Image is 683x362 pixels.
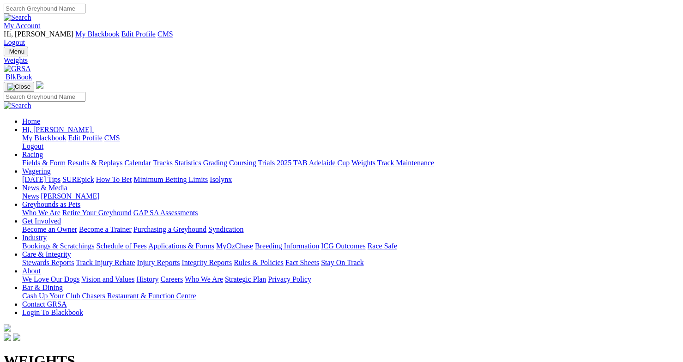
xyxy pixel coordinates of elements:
[22,275,79,283] a: We Love Our Dogs
[22,117,40,125] a: Home
[367,242,397,250] a: Race Safe
[22,308,83,316] a: Login To Blackbook
[160,275,183,283] a: Careers
[67,159,122,167] a: Results & Replays
[210,175,232,183] a: Isolynx
[81,275,134,283] a: Vision and Values
[234,259,284,266] a: Rules & Policies
[124,159,151,167] a: Calendar
[4,30,679,47] div: My Account
[75,30,120,38] a: My Blackbook
[4,333,11,341] img: facebook.svg
[6,73,32,81] span: BlkBook
[321,242,365,250] a: ICG Outcomes
[22,250,71,258] a: Care & Integrity
[285,259,319,266] a: Fact Sheets
[41,192,99,200] a: [PERSON_NAME]
[321,259,363,266] a: Stay On Track
[22,292,80,300] a: Cash Up Your Club
[9,48,24,55] span: Menu
[62,175,94,183] a: SUREpick
[377,159,434,167] a: Track Maintenance
[22,142,43,150] a: Logout
[133,209,198,217] a: GAP SA Assessments
[229,159,256,167] a: Coursing
[22,300,66,308] a: Contact GRSA
[4,65,31,73] img: GRSA
[4,92,85,102] input: Search
[22,217,61,225] a: Get Involved
[258,159,275,167] a: Trials
[148,242,214,250] a: Applications & Forms
[22,167,51,175] a: Wagering
[4,38,25,46] a: Logout
[7,83,30,90] img: Close
[157,30,173,38] a: CMS
[22,242,94,250] a: Bookings & Scratchings
[104,134,120,142] a: CMS
[4,102,31,110] img: Search
[96,242,146,250] a: Schedule of Fees
[153,159,173,167] a: Tracks
[4,73,32,81] a: BlkBook
[22,192,679,200] div: News & Media
[255,242,319,250] a: Breeding Information
[22,159,66,167] a: Fields & Form
[133,225,206,233] a: Purchasing a Greyhound
[4,82,34,92] button: Toggle navigation
[216,242,253,250] a: MyOzChase
[22,134,679,151] div: Hi, [PERSON_NAME]
[133,175,208,183] a: Minimum Betting Limits
[22,292,679,300] div: Bar & Dining
[82,292,196,300] a: Chasers Restaurant & Function Centre
[96,175,132,183] a: How To Bet
[13,333,20,341] img: twitter.svg
[4,56,679,65] a: Weights
[121,30,156,38] a: Edit Profile
[76,259,135,266] a: Track Injury Rebate
[136,275,158,283] a: History
[185,275,223,283] a: Who We Are
[22,209,679,217] div: Greyhounds as Pets
[277,159,350,167] a: 2025 TAB Adelaide Cup
[22,225,679,234] div: Get Involved
[36,81,43,89] img: logo-grsa-white.png
[62,209,132,217] a: Retire Your Greyhound
[203,159,227,167] a: Grading
[22,234,47,241] a: Industry
[4,324,11,332] img: logo-grsa-white.png
[22,126,94,133] a: Hi, [PERSON_NAME]
[225,275,266,283] a: Strategic Plan
[22,126,92,133] span: Hi, [PERSON_NAME]
[22,284,63,291] a: Bar & Dining
[22,275,679,284] div: About
[22,200,80,208] a: Greyhounds as Pets
[22,225,77,233] a: Become an Owner
[22,267,41,275] a: About
[4,13,31,22] img: Search
[181,259,232,266] a: Integrity Reports
[22,159,679,167] div: Racing
[22,151,43,158] a: Racing
[22,242,679,250] div: Industry
[208,225,243,233] a: Syndication
[22,175,679,184] div: Wagering
[22,209,60,217] a: Who We Are
[4,30,73,38] span: Hi, [PERSON_NAME]
[137,259,180,266] a: Injury Reports
[4,4,85,13] input: Search
[22,259,74,266] a: Stewards Reports
[68,134,103,142] a: Edit Profile
[22,184,67,192] a: News & Media
[79,225,132,233] a: Become a Trainer
[22,259,679,267] div: Care & Integrity
[351,159,375,167] a: Weights
[22,175,60,183] a: [DATE] Tips
[22,134,66,142] a: My Blackbook
[4,22,41,30] a: My Account
[4,47,28,56] button: Toggle navigation
[175,159,201,167] a: Statistics
[268,275,311,283] a: Privacy Policy
[22,192,39,200] a: News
